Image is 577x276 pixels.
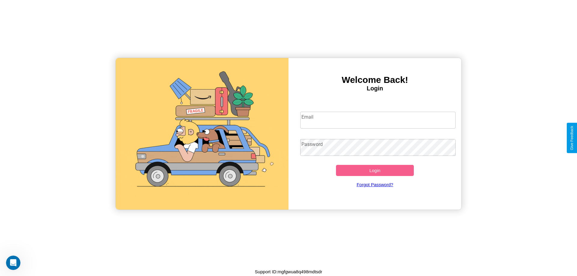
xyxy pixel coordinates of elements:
p: Support ID: mgfgwua8q498mdtsdr [255,268,322,276]
button: Login [336,165,414,176]
iframe: Intercom live chat [6,256,20,270]
h3: Welcome Back! [288,75,461,85]
img: gif [116,58,288,210]
h4: Login [288,85,461,92]
div: Give Feedback [570,126,574,150]
a: Forgot Password? [297,176,453,193]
